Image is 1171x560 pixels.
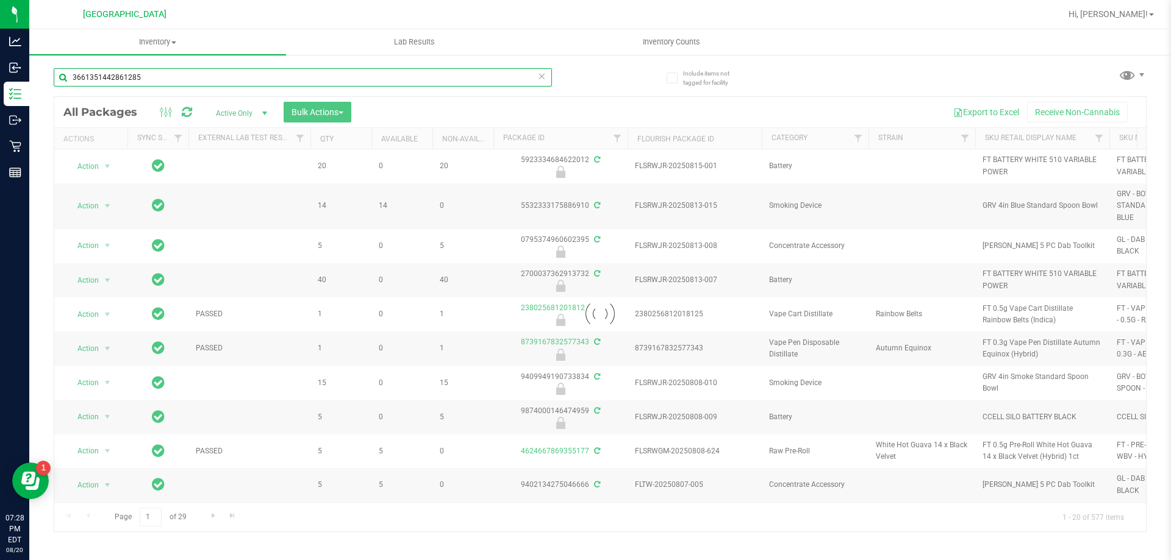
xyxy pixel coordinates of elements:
[83,9,167,19] span: [GEOGRAPHIC_DATA]
[29,37,286,48] span: Inventory
[9,35,21,48] inline-svg: Analytics
[9,140,21,152] inline-svg: Retail
[9,114,21,126] inline-svg: Outbound
[54,68,552,87] input: Search Package ID, Item Name, SKU, Lot or Part Number...
[5,512,24,545] p: 07:28 PM EDT
[5,545,24,555] p: 08/20
[626,37,717,48] span: Inventory Counts
[9,88,21,100] inline-svg: Inventory
[29,29,286,55] a: Inventory
[36,461,51,475] iframe: Resource center unread badge
[1069,9,1148,19] span: Hi, [PERSON_NAME]!
[378,37,451,48] span: Lab Results
[286,29,543,55] a: Lab Results
[9,62,21,74] inline-svg: Inbound
[543,29,800,55] a: Inventory Counts
[683,69,744,87] span: Include items not tagged for facility
[537,68,546,84] span: Clear
[9,166,21,179] inline-svg: Reports
[12,463,49,499] iframe: Resource center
